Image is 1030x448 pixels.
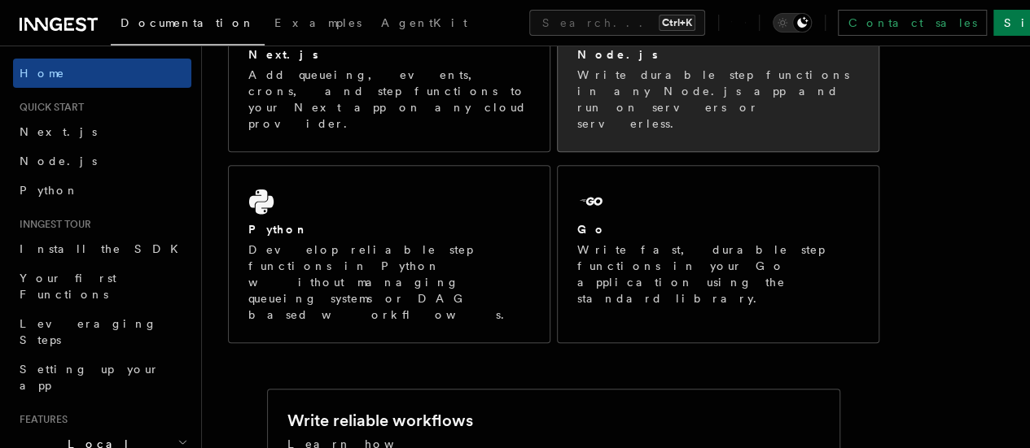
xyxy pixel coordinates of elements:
span: Documentation [121,16,255,29]
span: Python [20,184,79,197]
span: Next.js [20,125,97,138]
a: PythonDevelop reliable step functions in Python without managing queueing systems or DAG based wo... [228,165,550,343]
span: Quick start [13,101,84,114]
a: Home [13,59,191,88]
kbd: Ctrl+K [659,15,695,31]
a: Leveraging Steps [13,309,191,354]
h2: Node.js [577,46,658,63]
p: Add queueing, events, crons, and step functions to your Next app on any cloud provider. [248,67,530,132]
span: Inngest tour [13,218,91,231]
span: Examples [274,16,362,29]
a: GoWrite fast, durable step functions in your Go application using the standard library. [557,165,879,343]
button: Toggle dark mode [773,13,812,33]
h2: Write reliable workflows [287,409,473,432]
a: Examples [265,5,371,44]
a: Install the SDK [13,234,191,263]
span: Node.js [20,154,97,167]
a: Contact sales [838,10,987,36]
h2: Next.js [248,46,318,63]
p: Write durable step functions in any Node.js app and run on servers or serverless. [577,67,859,132]
span: Your first Functions [20,272,116,301]
a: Documentation [111,5,265,46]
span: AgentKit [381,16,467,29]
button: Search...Ctrl+K [529,10,705,36]
span: Install the SDK [20,242,188,255]
a: Node.js [13,146,191,176]
p: Write fast, durable step functions in your Go application using the standard library. [577,241,859,307]
span: Features [13,413,68,426]
h2: Go [577,221,607,237]
a: Setting up your app [13,354,191,400]
h2: Python [248,221,309,237]
a: Next.js [13,117,191,146]
a: Your first Functions [13,263,191,309]
p: Develop reliable step functions in Python without managing queueing systems or DAG based workflows. [248,241,530,323]
span: Leveraging Steps [20,317,157,346]
span: Home [20,65,65,81]
span: Setting up your app [20,363,160,392]
a: Python [13,176,191,205]
a: AgentKit [371,5,477,44]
